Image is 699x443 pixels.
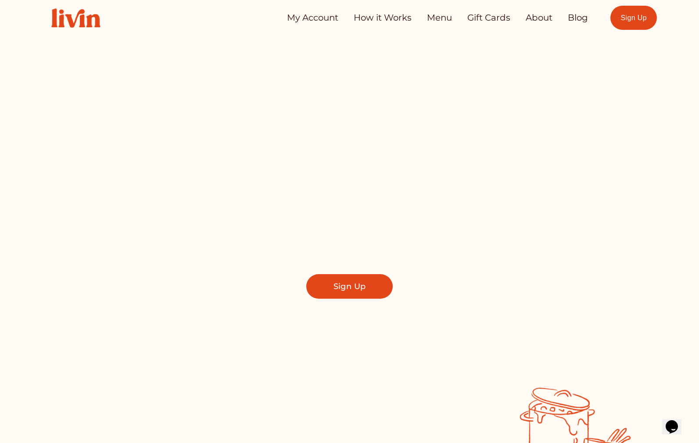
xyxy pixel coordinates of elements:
[568,9,588,27] a: Blog
[135,100,574,186] span: Let us Take Dinner off Your Plate
[610,6,657,30] a: Sign Up
[199,200,500,240] span: Find a local chef who prepares customized, healthy meals in your kitchen
[467,9,510,27] a: Gift Cards
[354,9,412,27] a: How it Works
[287,9,338,27] a: My Account
[526,9,552,27] a: About
[306,274,393,299] a: Sign Up
[427,9,452,27] a: Menu
[662,408,690,434] iframe: chat widget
